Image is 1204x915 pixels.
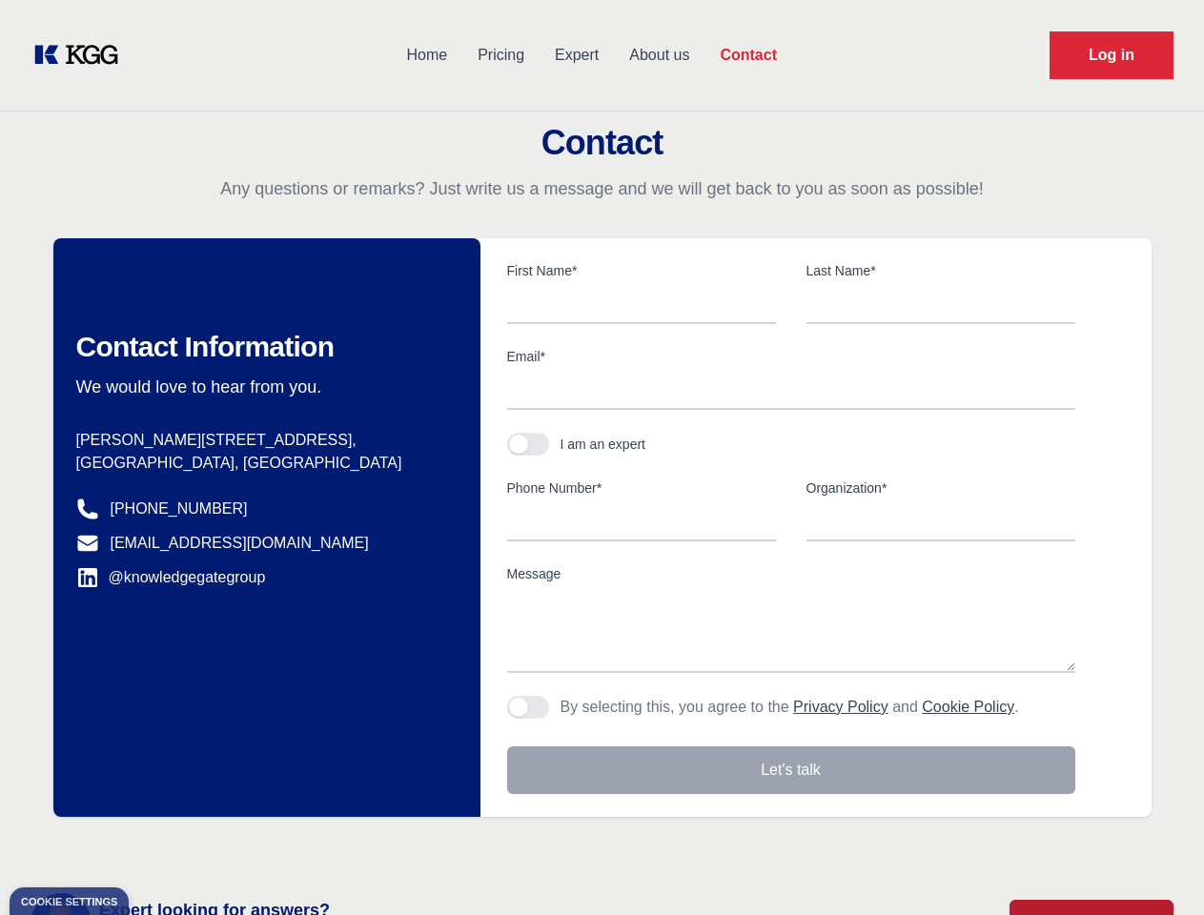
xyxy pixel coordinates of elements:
label: Message [507,564,1075,583]
div: I am an expert [561,435,646,454]
a: Pricing [462,30,540,80]
p: [GEOGRAPHIC_DATA], [GEOGRAPHIC_DATA] [76,452,450,475]
label: Organization* [806,478,1075,498]
h2: Contact [23,124,1181,162]
p: We would love to hear from you. [76,376,450,398]
a: About us [614,30,704,80]
a: Cookie Policy [922,699,1014,715]
div: Cookie settings [21,897,117,907]
a: [PHONE_NUMBER] [111,498,248,520]
h2: Contact Information [76,330,450,364]
a: Home [391,30,462,80]
a: Request Demo [1050,31,1173,79]
a: @knowledgegategroup [76,566,266,589]
a: Contact [704,30,792,80]
p: By selecting this, you agree to the and . [561,696,1019,719]
p: Any questions or remarks? Just write us a message and we will get back to you as soon as possible! [23,177,1181,200]
button: Let's talk [507,746,1075,794]
a: Privacy Policy [793,699,888,715]
a: KOL Knowledge Platform: Talk to Key External Experts (KEE) [31,40,133,71]
a: Expert [540,30,614,80]
label: Phone Number* [507,478,776,498]
iframe: Chat Widget [1109,823,1204,915]
label: Last Name* [806,261,1075,280]
p: [PERSON_NAME][STREET_ADDRESS], [76,429,450,452]
a: [EMAIL_ADDRESS][DOMAIN_NAME] [111,532,369,555]
label: Email* [507,347,1075,366]
label: First Name* [507,261,776,280]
